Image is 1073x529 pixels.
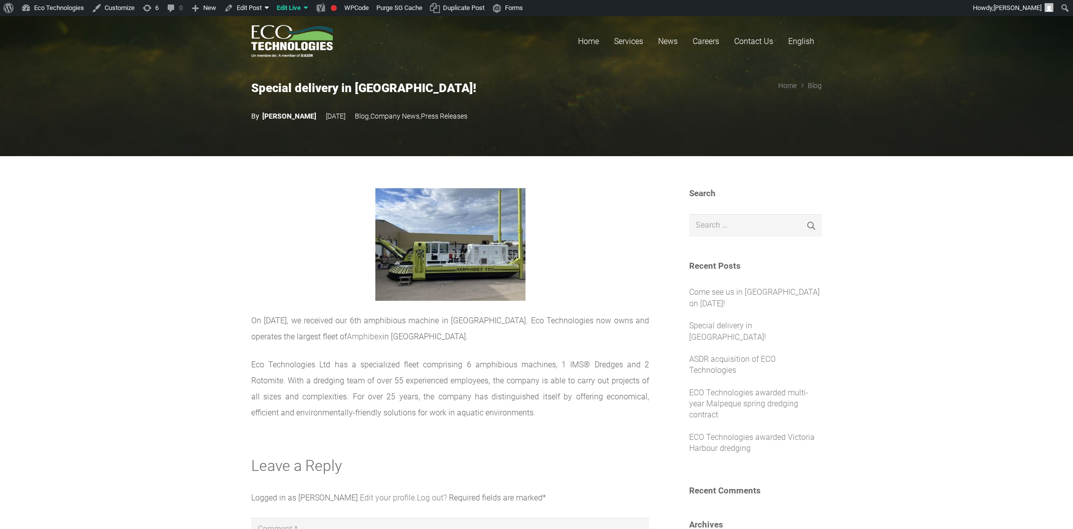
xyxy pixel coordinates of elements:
[370,112,419,120] a: Company News
[993,4,1041,12] span: [PERSON_NAME]
[614,37,643,46] span: Services
[347,332,382,341] a: Amphibex
[331,5,337,11] div: Focus keyphrase not set
[788,37,814,46] span: English
[251,81,616,96] h2: Special delivery in [GEOGRAPHIC_DATA]!
[251,457,649,475] h3: Leave a Reply
[689,261,822,271] h3: Recent Posts
[727,16,781,67] a: Contact Us
[369,112,370,120] b: ,
[689,485,822,495] h3: Recent Comments
[734,37,773,46] span: Contact Us
[689,287,820,308] a: Come see us in [GEOGRAPHIC_DATA] on [DATE]!
[419,112,421,120] b: ,
[651,16,685,67] a: News
[355,112,369,120] a: Blog
[689,432,815,453] a: ECO Technologies awarded Victoria Harbour dredging
[251,357,649,421] p: Eco Technologies Ltd has a specialized fleet comprising 6 amphibious machines, 1 IMS® Dredges and...
[360,493,415,502] a: Edit your profile
[417,493,447,502] a: Log out?
[251,313,649,345] p: On [DATE], we received our 6th amphibious machine in [GEOGRAPHIC_DATA]. Eco Technologies now owns...
[251,25,333,58] a: logo_EcoTech_ASDR_RGB
[421,112,467,120] a: Press Releases
[689,388,808,420] a: ECO Technologies awarded multi-year Malpeque spring dredging contract
[689,188,822,198] h3: Search
[689,321,766,341] a: Special delivery in [GEOGRAPHIC_DATA]!
[571,16,607,67] a: Home
[251,108,316,124] a: [PERSON_NAME]
[693,37,719,46] span: Careers
[781,16,822,67] a: English
[578,37,599,46] span: Home
[658,37,678,46] span: News
[251,490,649,506] p: Logged in as [PERSON_NAME]. .
[808,82,822,90] a: Blog
[449,493,546,502] span: Required fields are marked
[778,82,797,90] a: Home
[689,354,776,375] a: ASDR acquisition of ECO Technologies
[685,16,727,67] a: Careers
[326,108,345,124] time: 20 January 2025 at 11:58:31 America/Moncton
